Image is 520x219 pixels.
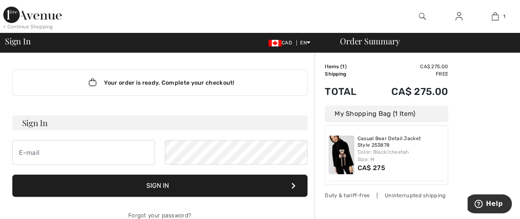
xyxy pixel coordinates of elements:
[449,12,469,22] a: Sign In
[358,164,385,172] span: CA$ 275
[325,191,448,199] div: Duty & tariff-free | Uninterrupted shipping
[12,175,307,197] button: Sign In
[325,78,369,106] td: Total
[3,7,62,23] img: 1ère Avenue
[5,37,30,45] span: Sign In
[12,69,307,96] div: Your order is ready. Complete your checkout!
[3,23,53,30] div: < Continue Shopping
[477,12,513,21] a: 1
[325,63,369,70] td: Items ( )
[12,140,155,165] input: E-mail
[268,40,295,46] span: CAD
[369,70,448,78] td: Free
[369,63,448,70] td: CA$ 275.00
[342,64,344,69] span: 1
[358,148,445,163] div: Color: Black/cheetah Size: M
[268,40,282,46] img: Canadian Dollar
[503,13,505,20] span: 1
[325,106,448,122] div: My Shopping Bag (1 Item)
[325,70,369,78] td: Shipping
[358,136,445,148] a: Casual Bear Detail Jacket Style 253878
[369,78,448,106] td: CA$ 275.00
[330,37,515,45] div: Order Summary
[419,12,426,21] img: search the website
[467,194,512,215] iframe: Opens a widget where you can find more information
[455,12,462,21] img: My Info
[328,136,354,174] img: Casual Bear Detail Jacket Style 253878
[492,12,499,21] img: My Bag
[12,115,307,130] h3: Sign In
[300,40,310,46] span: EN
[128,212,191,219] a: Forgot your password?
